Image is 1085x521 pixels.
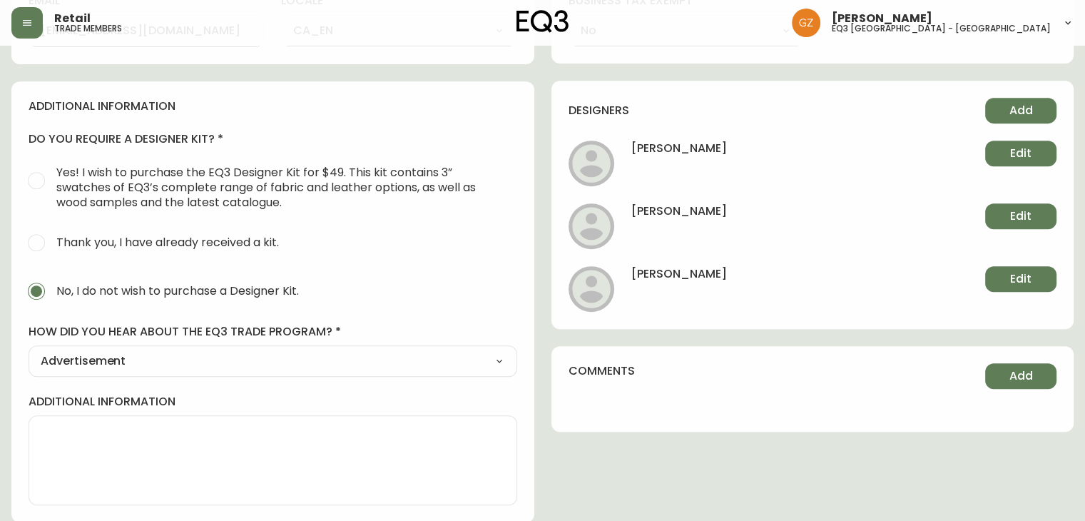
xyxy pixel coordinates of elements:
[631,141,727,166] h4: [PERSON_NAME]
[569,103,629,118] h4: designers
[56,283,299,298] span: No, I do not wish to purchase a Designer Kit.
[54,24,122,33] h5: trade members
[1010,146,1031,161] span: Edit
[832,24,1051,33] h5: eq3 [GEOGRAPHIC_DATA] - [GEOGRAPHIC_DATA]
[832,13,932,24] span: [PERSON_NAME]
[1009,103,1033,118] span: Add
[792,9,820,37] img: 78875dbee59462ec7ba26e296000f7de
[56,235,279,250] span: Thank you, I have already received a kit.
[29,394,517,410] label: additional information
[516,10,569,33] img: logo
[29,324,517,340] label: how did you hear about the eq3 trade program?
[985,98,1056,123] button: Add
[29,98,517,114] h4: additional information
[1010,208,1031,224] span: Edit
[56,165,506,210] span: Yes! I wish to purchase the EQ3 Designer Kit for $49. This kit contains 3” swatches of EQ3’s comp...
[985,363,1056,389] button: Add
[985,141,1056,166] button: Edit
[1010,271,1031,287] span: Edit
[1009,368,1033,384] span: Add
[29,131,517,147] h4: do you require a designer kit?
[54,13,91,24] span: Retail
[631,203,727,229] h4: [PERSON_NAME]
[569,363,635,379] h4: comments
[985,203,1056,229] button: Edit
[985,266,1056,292] button: Edit
[631,266,727,292] h4: [PERSON_NAME]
